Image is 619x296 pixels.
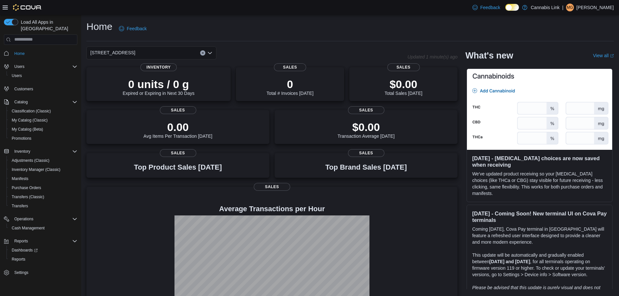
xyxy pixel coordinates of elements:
button: Catalog [12,98,30,106]
button: Users [6,71,80,80]
a: Settings [12,269,31,277]
span: Reports [12,257,25,262]
span: Sales [160,106,196,114]
button: Customers [1,84,80,94]
a: Classification (Classic) [9,107,54,115]
span: Inventory Manager (Classic) [9,166,77,174]
a: Dashboards [6,246,80,255]
button: My Catalog (Classic) [6,116,80,125]
a: Home [12,50,27,58]
svg: External link [610,54,614,58]
button: Cash Management [6,224,80,233]
a: My Catalog (Beta) [9,125,46,133]
a: Feedback [470,1,503,14]
a: Promotions [9,135,34,142]
span: Dashboards [9,246,77,254]
a: Feedback [116,22,149,35]
span: Settings [14,270,28,275]
span: Inventory [12,148,77,155]
span: Manifests [9,175,77,183]
strong: [DATE] and [DATE] [489,259,530,264]
button: Home [1,49,80,58]
span: Operations [12,215,77,223]
button: Operations [1,214,80,224]
span: My Catalog (Classic) [9,116,77,124]
div: Maliya Greenwood [566,4,574,11]
a: Adjustments (Classic) [9,157,52,164]
button: Transfers (Classic) [6,192,80,201]
span: Users [12,73,22,78]
span: Purchase Orders [9,184,77,192]
button: Inventory [12,148,33,155]
span: Home [14,51,25,56]
span: Classification (Classic) [9,107,77,115]
button: Users [12,63,27,71]
span: Users [12,63,77,71]
span: Sales [274,63,306,71]
a: Dashboards [9,246,40,254]
div: Transaction Average [DATE] [338,121,395,139]
span: Sales [348,106,384,114]
a: Customers [12,85,36,93]
button: Classification (Classic) [6,107,80,116]
span: My Catalog (Beta) [9,125,77,133]
p: Cannabis Link [531,4,560,11]
span: Inventory [140,63,177,71]
button: Inventory Manager (Classic) [6,165,80,174]
div: Avg Items Per Transaction [DATE] [144,121,213,139]
button: Users [1,62,80,71]
span: Classification (Classic) [12,109,51,114]
h1: Home [86,20,112,33]
span: Feedback [480,4,500,11]
span: Settings [12,268,77,277]
span: Sales [160,149,196,157]
button: Catalog [1,97,80,107]
span: Inventory [14,149,30,154]
span: Reports [12,237,77,245]
span: My Catalog (Classic) [12,118,48,123]
button: Manifests [6,174,80,183]
span: Purchase Orders [12,185,41,190]
p: 0 [266,78,313,91]
span: Adjustments (Classic) [12,158,49,163]
button: Operations [12,215,36,223]
button: Purchase Orders [6,183,80,192]
button: Reports [6,255,80,264]
span: Reports [14,238,28,244]
span: Catalog [14,99,28,105]
span: Promotions [9,135,77,142]
span: MG [567,4,573,11]
span: Sales [348,149,384,157]
button: Promotions [6,134,80,143]
button: Reports [12,237,31,245]
a: Transfers (Classic) [9,193,47,201]
span: My Catalog (Beta) [12,127,43,132]
span: Customers [12,85,77,93]
h2: What's new [465,50,513,61]
h3: [DATE] - Coming Soon! New terminal UI on Cova Pay terminals [472,210,607,223]
span: Users [14,64,24,69]
p: 0.00 [144,121,213,134]
span: Promotions [12,136,32,141]
p: 0 units / 0 g [123,78,195,91]
span: Operations [14,216,33,222]
button: My Catalog (Beta) [6,125,80,134]
p: Coming [DATE], Cova Pay terminal in [GEOGRAPHIC_DATA] will feature a refreshed user interface des... [472,226,607,245]
span: Load All Apps in [GEOGRAPHIC_DATA] [18,19,77,32]
span: Users [9,72,77,80]
span: Home [12,49,77,58]
span: Catalog [12,98,77,106]
span: Transfers (Classic) [9,193,77,201]
a: Inventory Manager (Classic) [9,166,63,174]
div: Total Sales [DATE] [384,78,422,96]
h4: Average Transactions per Hour [92,205,452,213]
span: [STREET_ADDRESS] [90,49,135,57]
p: [PERSON_NAME] [576,4,614,11]
a: Reports [9,255,28,263]
button: Transfers [6,201,80,211]
a: Transfers [9,202,31,210]
h3: Top Brand Sales [DATE] [325,163,407,171]
span: Reports [9,255,77,263]
div: Total # Invoices [DATE] [266,78,313,96]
